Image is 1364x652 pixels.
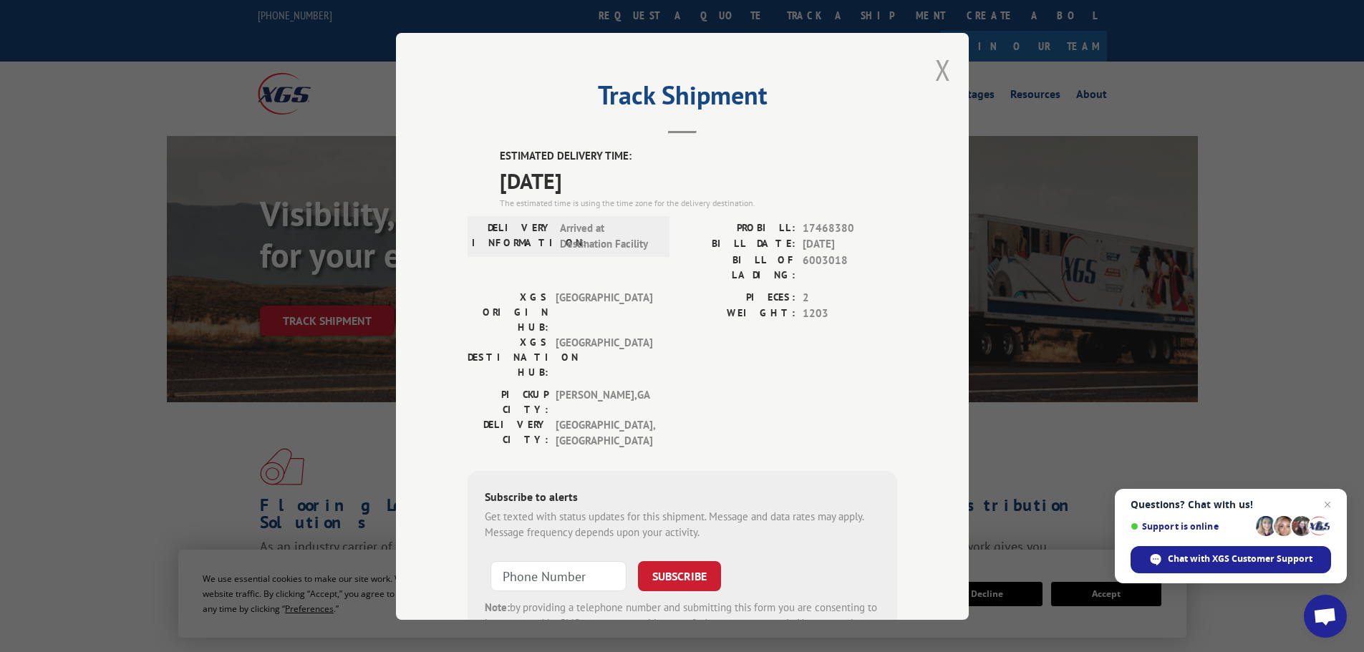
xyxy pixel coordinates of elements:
span: 17468380 [803,220,897,236]
span: [GEOGRAPHIC_DATA] , [GEOGRAPHIC_DATA] [556,417,652,449]
strong: Note: [485,600,510,613]
label: PROBILL: [682,220,795,236]
button: SUBSCRIBE [638,560,721,590]
div: Get texted with status updates for this shipment. Message and data rates may apply. Message frequ... [485,508,880,540]
span: [DATE] [803,236,897,253]
div: The estimated time is using the time zone for the delivery destination. [500,196,897,209]
span: Support is online [1131,521,1251,532]
span: 1203 [803,306,897,322]
label: WEIGHT: [682,306,795,322]
label: DELIVERY CITY: [468,417,548,449]
span: 6003018 [803,252,897,282]
input: Phone Number [490,560,627,590]
label: XGS DESTINATION HUB: [468,334,548,379]
button: Close modal [935,51,951,89]
label: BILL DATE: [682,236,795,253]
label: PICKUP CITY: [468,386,548,417]
span: 2 [803,289,897,306]
span: [PERSON_NAME] , GA [556,386,652,417]
span: [DATE] [500,164,897,196]
label: DELIVERY INFORMATION: [472,220,553,252]
a: Open chat [1304,595,1347,638]
span: Chat with XGS Customer Support [1131,546,1331,573]
label: PIECES: [682,289,795,306]
h2: Track Shipment [468,85,897,112]
span: [GEOGRAPHIC_DATA] [556,289,652,334]
span: Chat with XGS Customer Support [1168,553,1312,565]
span: [GEOGRAPHIC_DATA] [556,334,652,379]
div: by providing a telephone number and submitting this form you are consenting to be contacted by SM... [485,599,880,648]
span: Arrived at Destination Facility [560,220,657,252]
label: XGS ORIGIN HUB: [468,289,548,334]
label: ESTIMATED DELIVERY TIME: [500,148,897,165]
label: BILL OF LADING: [682,252,795,282]
div: Subscribe to alerts [485,487,880,508]
span: Questions? Chat with us! [1131,499,1331,510]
